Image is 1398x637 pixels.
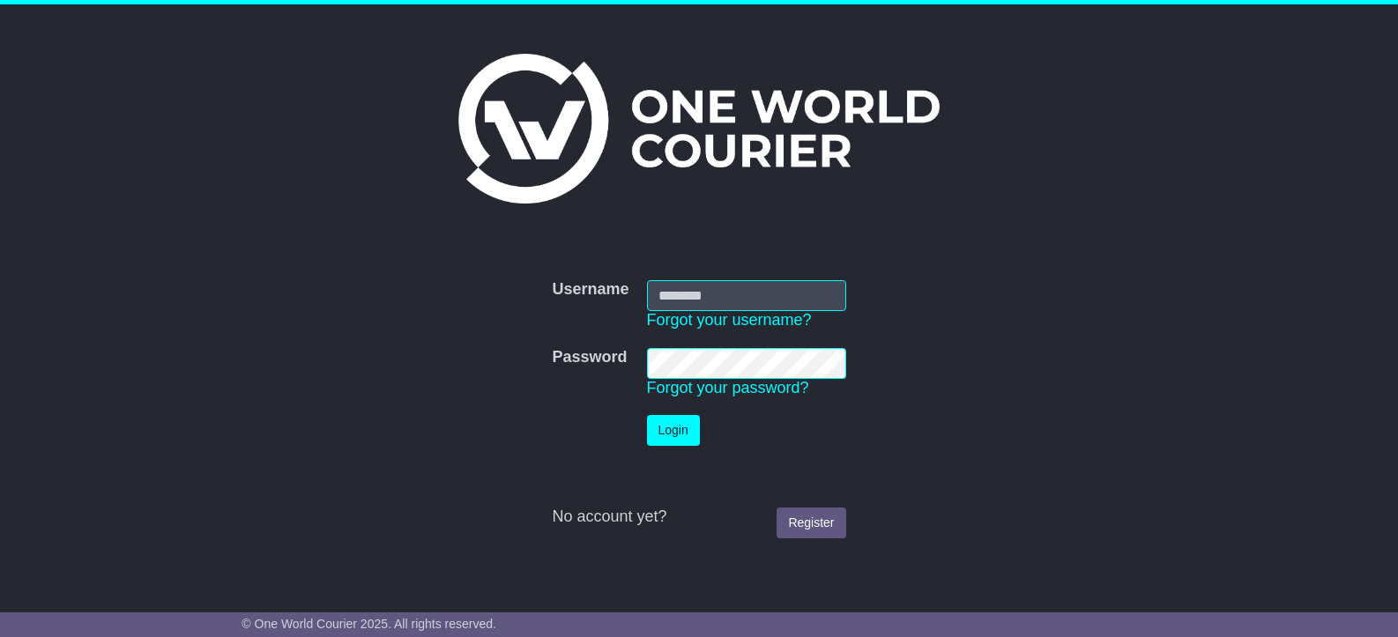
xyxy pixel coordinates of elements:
[552,507,845,527] div: No account yet?
[552,348,627,367] label: Password
[458,54,940,204] img: One World
[777,507,845,538] a: Register
[647,379,809,396] a: Forgot your password?
[647,415,700,446] button: Login
[647,311,812,329] a: Forgot your username?
[242,617,496,631] span: © One World Courier 2025. All rights reserved.
[552,280,628,300] label: Username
